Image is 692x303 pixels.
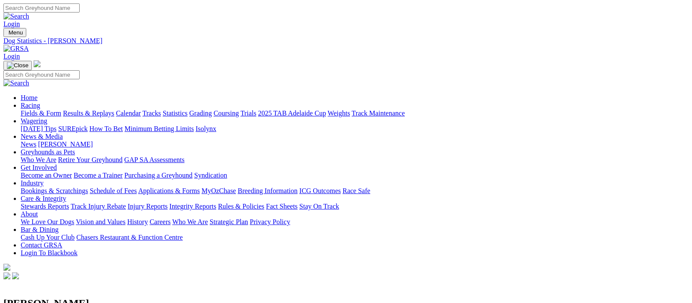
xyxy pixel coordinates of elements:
img: twitter.svg [12,272,19,279]
a: Race Safe [342,187,370,194]
div: Racing [21,109,689,117]
a: SUREpick [58,125,87,132]
a: Injury Reports [127,203,168,210]
a: History [127,218,148,225]
a: Retire Your Greyhound [58,156,123,163]
div: Bar & Dining [21,234,689,241]
a: Schedule of Fees [90,187,137,194]
a: Rules & Policies [218,203,264,210]
a: Care & Integrity [21,195,66,202]
a: Vision and Values [76,218,125,225]
a: We Love Our Dogs [21,218,74,225]
a: About [21,210,38,218]
div: Industry [21,187,689,195]
img: Search [3,79,29,87]
a: Purchasing a Greyhound [124,172,192,179]
a: Results & Replays [63,109,114,117]
div: Greyhounds as Pets [21,156,689,164]
div: About [21,218,689,226]
a: Become an Owner [21,172,72,179]
img: Search [3,12,29,20]
a: Syndication [194,172,227,179]
a: [PERSON_NAME] [38,141,93,148]
a: Login [3,20,20,28]
a: Login To Blackbook [21,249,78,256]
div: News & Media [21,141,689,148]
a: Become a Trainer [74,172,123,179]
img: Close [7,62,28,69]
a: Isolynx [195,125,216,132]
div: Get Involved [21,172,689,179]
a: Fields & Form [21,109,61,117]
button: Toggle navigation [3,28,26,37]
a: Contact GRSA [21,241,62,249]
a: Get Involved [21,164,57,171]
div: Wagering [21,125,689,133]
a: Wagering [21,117,47,125]
div: Care & Integrity [21,203,689,210]
a: News & Media [21,133,63,140]
a: Calendar [116,109,141,117]
a: MyOzChase [202,187,236,194]
span: Menu [9,29,23,36]
a: Careers [149,218,171,225]
a: Strategic Plan [210,218,248,225]
a: Track Injury Rebate [71,203,126,210]
a: Integrity Reports [169,203,216,210]
a: Racing [21,102,40,109]
a: Who We Are [172,218,208,225]
a: Track Maintenance [352,109,405,117]
a: Who We Are [21,156,56,163]
a: News [21,141,36,148]
input: Search [3,70,80,79]
img: GRSA [3,45,29,53]
a: Home [21,94,37,101]
a: Bar & Dining [21,226,59,233]
a: Dog Statistics - [PERSON_NAME] [3,37,689,45]
img: logo-grsa-white.png [3,264,10,271]
a: Greyhounds as Pets [21,148,75,156]
button: Toggle navigation [3,61,32,70]
a: 2025 TAB Adelaide Cup [258,109,326,117]
a: Chasers Restaurant & Function Centre [76,234,183,241]
a: Breeding Information [238,187,298,194]
a: Stay On Track [299,203,339,210]
a: Tracks [143,109,161,117]
a: Fact Sheets [266,203,298,210]
a: Privacy Policy [250,218,290,225]
a: Grading [189,109,212,117]
a: Stewards Reports [21,203,69,210]
a: Trials [240,109,256,117]
a: Statistics [163,109,188,117]
img: logo-grsa-white.png [34,60,40,67]
a: Cash Up Your Club [21,234,74,241]
a: Bookings & Scratchings [21,187,88,194]
a: GAP SA Assessments [124,156,185,163]
a: [DATE] Tips [21,125,56,132]
a: Coursing [214,109,239,117]
a: Applications & Forms [138,187,200,194]
a: Weights [328,109,350,117]
a: Industry [21,179,43,187]
input: Search [3,3,80,12]
img: facebook.svg [3,272,10,279]
a: Minimum Betting Limits [124,125,194,132]
a: Login [3,53,20,60]
a: ICG Outcomes [299,187,341,194]
a: How To Bet [90,125,123,132]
